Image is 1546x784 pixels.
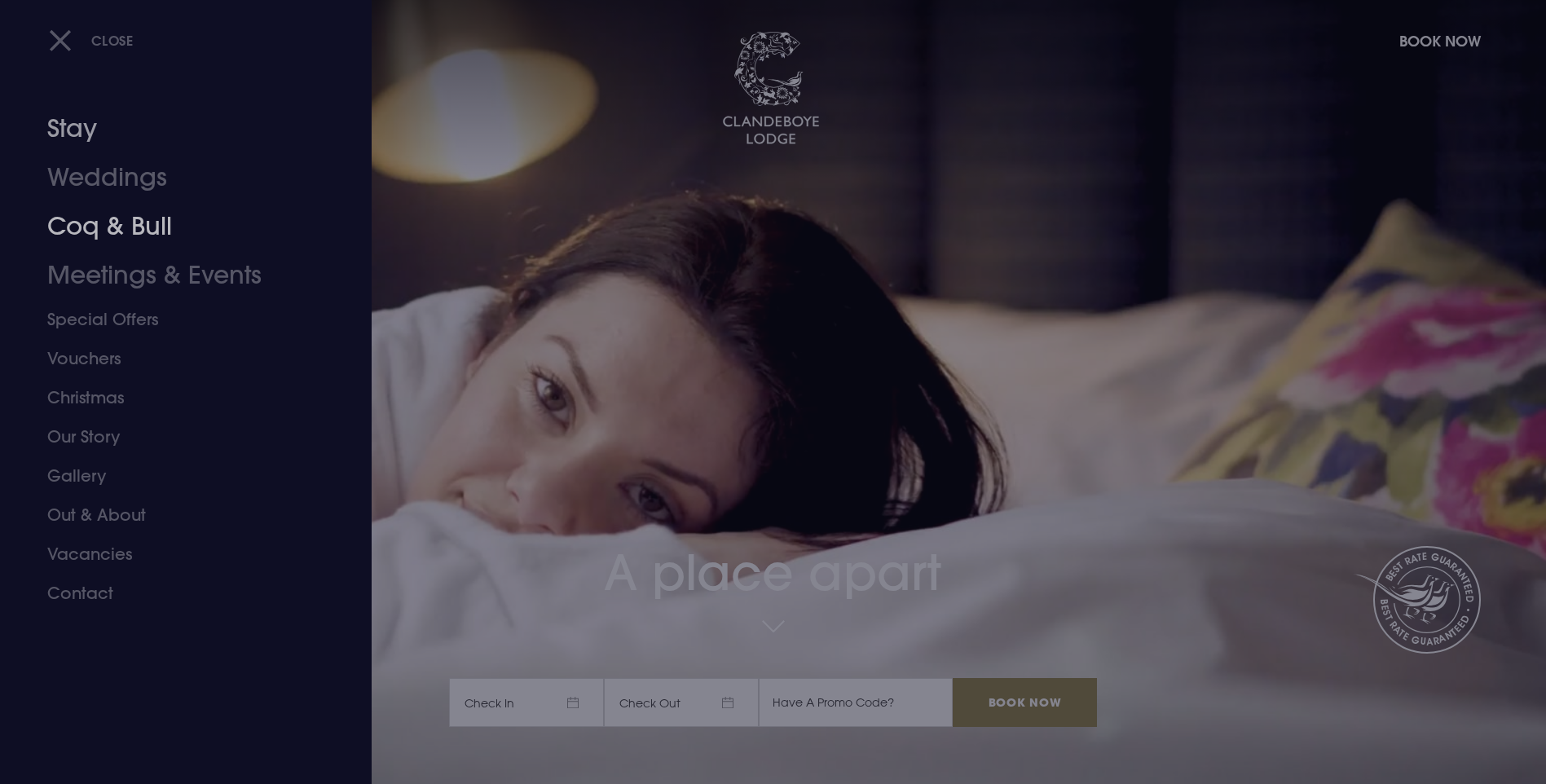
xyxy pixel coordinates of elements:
[47,535,305,574] a: Vacancies
[47,153,305,202] a: Weddings
[47,574,305,613] a: Contact
[47,300,305,339] a: Special Offers
[47,456,305,496] a: Gallery
[47,339,305,378] a: Vouchers
[47,496,305,535] a: Out & About
[47,378,305,417] a: Christmas
[91,32,134,49] span: Close
[49,24,134,57] button: Close
[47,104,305,153] a: Stay
[47,251,305,300] a: Meetings & Events
[47,202,305,251] a: Coq & Bull
[47,417,305,456] a: Our Story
